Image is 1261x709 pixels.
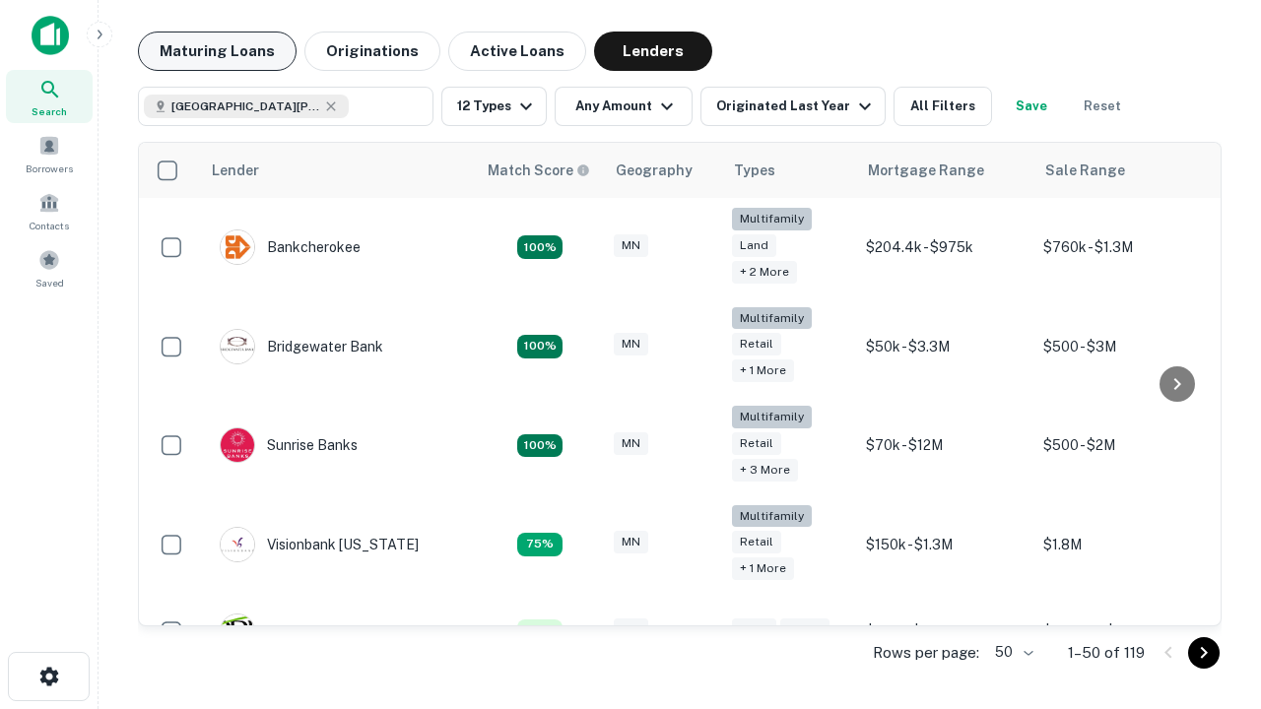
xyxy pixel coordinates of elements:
td: $500 - $2M [1033,396,1211,495]
img: picture [221,428,254,462]
th: Types [722,143,856,198]
th: Geography [604,143,722,198]
a: Saved [6,241,93,294]
div: + 1 more [732,557,794,580]
div: MN [614,234,648,257]
img: picture [221,528,254,561]
button: Go to next page [1188,637,1220,669]
div: + 1 more [732,359,794,382]
div: Visionbank [US_STATE] [220,527,419,562]
button: Originations [304,32,440,71]
button: Save your search to get updates of matches that match your search criteria. [1000,87,1063,126]
img: capitalize-icon.png [32,16,69,55]
iframe: Chat Widget [1162,551,1261,646]
div: Bridgewater Bank [220,329,383,364]
div: Retail [732,531,781,553]
th: Mortgage Range [856,143,1033,198]
button: Lenders [594,32,712,71]
a: Contacts [6,184,93,237]
div: Matching Properties: 10, hasApolloMatch: undefined [517,619,563,643]
div: MN [614,432,648,455]
div: + 2 more [732,261,797,284]
div: Multifamily [732,307,812,330]
div: Multifamily [732,505,812,528]
img: picture [221,614,254,648]
div: Geography [616,159,693,182]
td: $1.8M [1033,495,1211,595]
div: [GEOGRAPHIC_DATA] [220,613,413,649]
td: $500 - $3M [1033,297,1211,397]
div: Retail [732,333,781,355]
th: Capitalize uses an advanced AI algorithm to match your search with the best lender. The match sco... [476,143,604,198]
td: $204.4k - $975k [856,198,1033,297]
div: MN [614,618,648,641]
td: $760k - $1.3M [1033,198,1211,297]
div: Bankcherokee [220,229,361,265]
span: Borrowers [26,161,73,176]
img: picture [221,230,254,264]
th: Lender [200,143,476,198]
div: + 3 more [732,459,798,482]
img: picture [221,330,254,363]
div: Lender [212,159,259,182]
button: Any Amount [555,87,693,126]
button: All Filters [894,87,992,126]
div: Originated Last Year [716,95,877,118]
div: Multifamily [732,208,812,230]
div: MN [614,531,648,553]
span: Saved [35,275,64,290]
td: $150k - $1.3M [856,495,1033,595]
div: Multifamily [732,406,812,428]
th: Sale Range [1033,143,1211,198]
div: Matching Properties: 18, hasApolloMatch: undefined [517,235,563,259]
button: Reset [1071,87,1134,126]
div: 50 [987,638,1036,667]
div: Matching Properties: 13, hasApolloMatch: undefined [517,533,563,556]
div: Capitalize uses an advanced AI algorithm to match your search with the best lender. The match sco... [488,160,590,181]
button: Originated Last Year [700,87,886,126]
div: Land [732,234,776,257]
span: Contacts [30,218,69,233]
span: [GEOGRAPHIC_DATA][PERSON_NAME], [GEOGRAPHIC_DATA], [GEOGRAPHIC_DATA] [171,97,319,115]
button: Maturing Loans [138,32,297,71]
button: 12 Types [441,87,547,126]
p: 1–50 of 119 [1068,641,1145,665]
span: Search [32,103,67,119]
div: Retail [732,432,781,455]
div: Matching Properties: 31, hasApolloMatch: undefined [517,434,563,458]
div: MN [614,333,648,355]
a: Borrowers [6,127,93,180]
div: Mortgage Range [868,159,984,182]
div: Land [732,618,776,641]
td: $70k - $12M [856,396,1033,495]
div: Sale Range [1045,159,1125,182]
td: $3.1M - $16.1M [856,594,1033,669]
p: Rows per page: [873,641,979,665]
a: Search [6,70,93,123]
td: $394.7k - $3.6M [1033,594,1211,669]
h6: Match Score [488,160,586,181]
div: Types [734,159,775,182]
div: Matching Properties: 22, hasApolloMatch: undefined [517,335,563,358]
div: Sunrise Banks [220,427,358,463]
div: Retail [780,618,830,641]
button: Active Loans [448,32,586,71]
td: $50k - $3.3M [856,297,1033,397]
